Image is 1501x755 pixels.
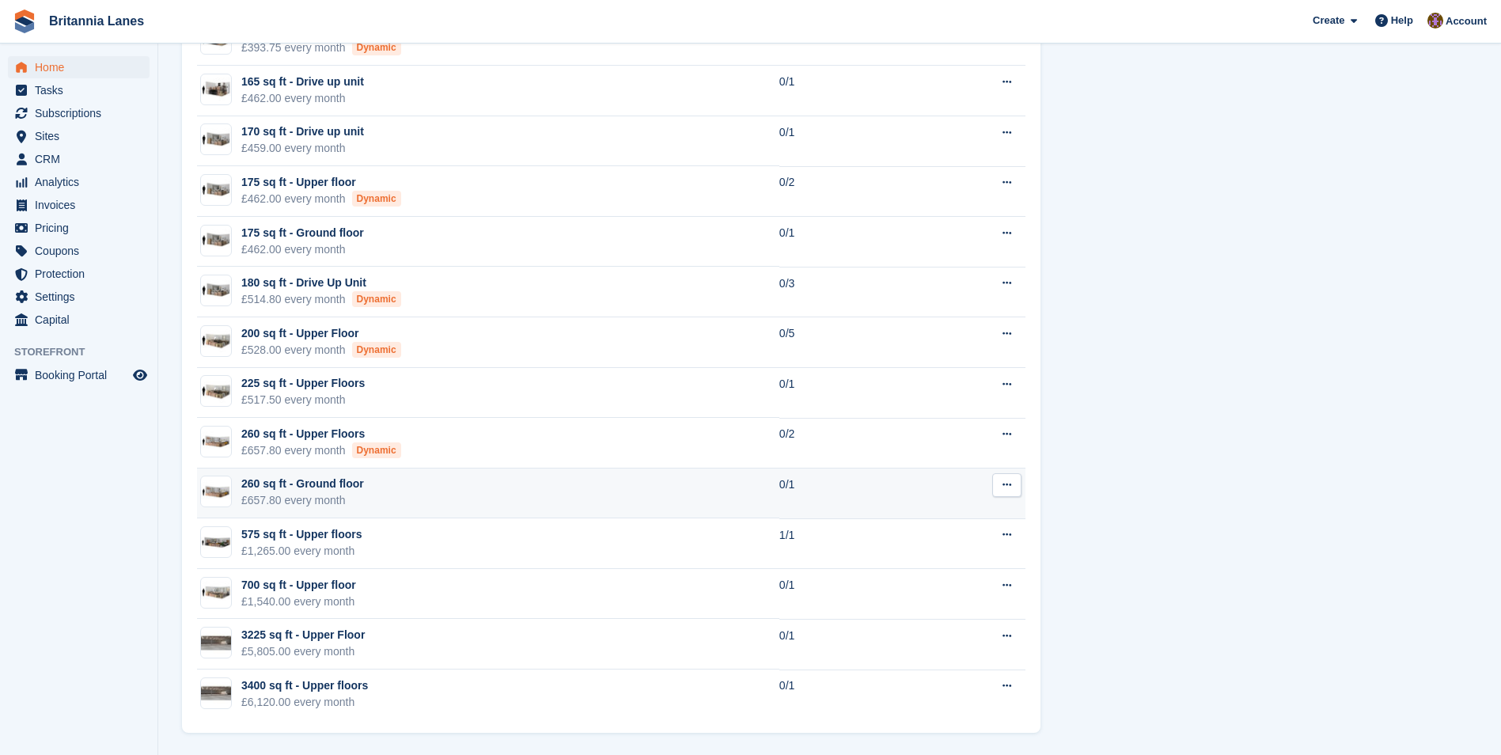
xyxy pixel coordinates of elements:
span: Capital [35,309,130,331]
a: menu [8,240,150,262]
td: 0/1 [779,368,931,419]
div: 170 sq ft - Drive up unit [241,123,364,140]
span: Tasks [35,79,130,101]
img: 150-sqft-unit.jpg [201,78,231,101]
div: £1,265.00 every month [241,543,362,560]
div: Dynamic [352,291,401,307]
div: 175 sq ft - Ground floor [241,225,364,241]
span: Subscriptions [35,102,130,124]
td: 0/1 [779,217,931,267]
td: 0/1 [779,619,931,670]
span: Home [35,56,130,78]
img: 400-sqft-unit.jpg [201,531,231,554]
a: menu [8,217,150,239]
div: 175 sq ft - Upper floor [241,174,401,191]
div: £393.75 every month [241,40,401,56]
div: Dynamic [352,40,401,55]
img: 300-sqft-unit.jpg [201,431,231,453]
span: Account [1446,13,1487,29]
a: menu [8,148,150,170]
span: Invoices [35,194,130,216]
span: Protection [35,263,130,285]
img: 4000-sqft-unit.jpg [201,682,231,705]
div: 260 sq ft - Upper Floors [241,426,401,442]
td: 0/1 [779,569,931,620]
a: menu [8,286,150,308]
a: menu [8,263,150,285]
div: £528.00 every month [241,342,401,359]
div: 3225 sq ft - Upper Floor [241,627,365,643]
div: £462.00 every month [241,191,401,207]
div: 700 sq ft - Upper floor [241,577,356,594]
td: 0/1 [779,469,931,519]
div: £517.50 every month [241,392,365,408]
img: 200-sqft-unit%20(1).jpg [201,329,231,352]
div: 575 sq ft - Upper floors [241,526,362,543]
div: 225 sq ft - Upper Floors [241,375,365,392]
span: CRM [35,148,130,170]
div: £514.80 every month [241,291,401,308]
div: £657.80 every month [241,442,401,459]
div: 165 sq ft - Drive up unit [241,74,364,90]
div: £462.00 every month [241,241,364,258]
img: 175-sqft-unit%20(1).jpg [201,179,231,202]
a: menu [8,171,150,193]
div: 3400 sq ft - Upper floors [241,677,368,694]
td: 0/2 [779,418,931,469]
div: £5,805.00 every month [241,643,365,660]
td: 0/5 [779,317,931,368]
a: menu [8,102,150,124]
div: £657.80 every month [241,492,364,509]
span: Sites [35,125,130,147]
img: 1000-sqft-unit.jpg [201,581,231,604]
span: Storefront [14,344,157,360]
span: Booking Portal [35,364,130,386]
td: 0/1 [779,116,931,167]
img: 175-sqft-unit%20(1).jpg [201,128,231,151]
div: £6,120.00 every month [241,694,368,711]
td: 0/1 [779,670,931,719]
div: £459.00 every month [241,140,364,157]
td: 0/1 [779,66,931,116]
a: Britannia Lanes [43,8,150,34]
td: 0/2 [779,166,931,217]
span: Pricing [35,217,130,239]
a: menu [8,194,150,216]
a: menu [8,79,150,101]
span: Settings [35,286,130,308]
img: stora-icon-8386f47178a22dfd0bd8f6a31ec36ba5ce8667c1dd55bd0f319d3a0aa187defe.svg [13,9,36,33]
div: Dynamic [352,342,401,358]
img: 200-sqft-unit.jpg [201,380,231,403]
a: menu [8,364,150,386]
td: 1/1 [779,518,931,569]
div: 180 sq ft - Drive Up Unit [241,275,401,291]
div: £1,540.00 every month [241,594,356,610]
img: 4000-sqft-unit.jpg [201,632,231,654]
img: 300-sqft-unit.jpg [201,480,231,503]
a: menu [8,125,150,147]
span: Analytics [35,171,130,193]
span: Coupons [35,240,130,262]
div: 200 sq ft - Upper Floor [241,325,401,342]
img: 175-sqft-unit%20(1).jpg [201,279,231,302]
span: Create [1313,13,1344,28]
div: £462.00 every month [241,90,364,107]
a: menu [8,309,150,331]
div: Dynamic [352,442,401,458]
img: Andy Collier [1427,13,1443,28]
div: 260 sq ft - Ground floor [241,476,364,492]
img: 175-sqft-unit%20(1).jpg [201,229,231,252]
td: 0/3 [779,267,931,317]
a: Preview store [131,366,150,385]
div: Dynamic [352,191,401,207]
a: menu [8,56,150,78]
span: Help [1391,13,1413,28]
